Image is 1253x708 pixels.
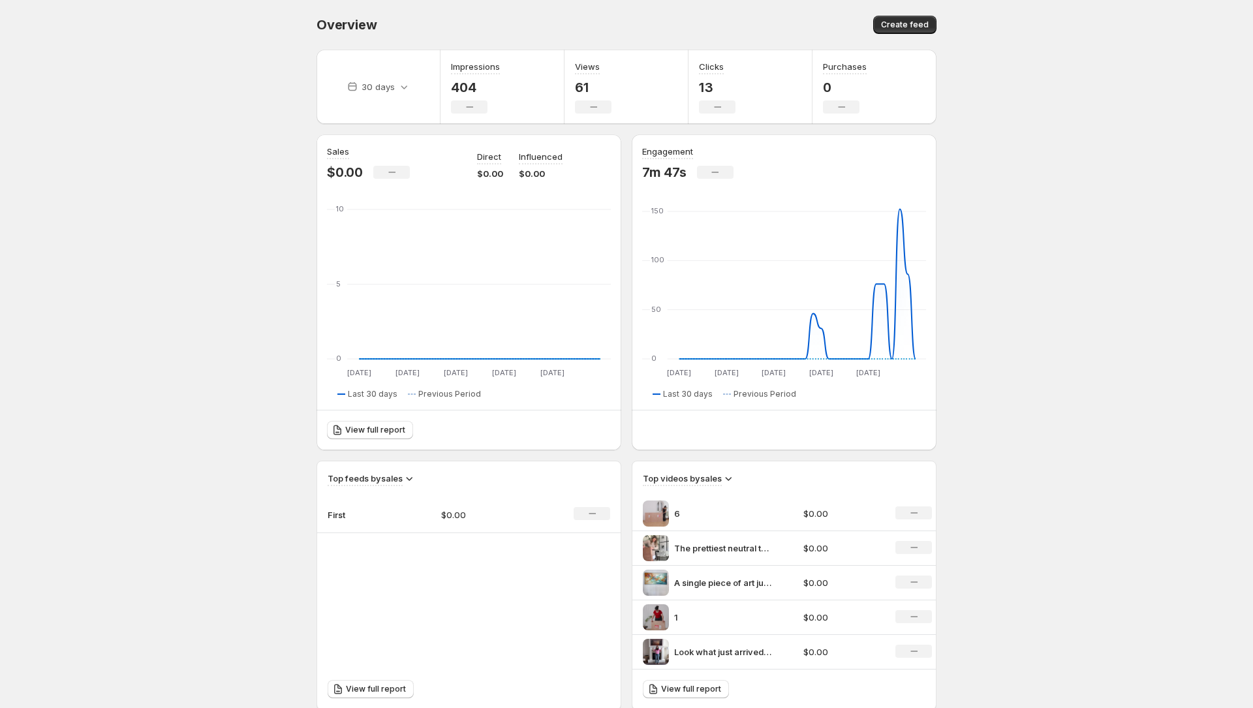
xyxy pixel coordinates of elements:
p: Look what just arrived This beauty from [GEOGRAPHIC_DATA] came super well packaged and the textur... [674,645,772,658]
span: Overview [317,17,377,33]
p: $0.00 [477,167,503,180]
text: 50 [651,305,661,314]
p: $0.00 [441,508,534,521]
text: [DATE] [762,368,786,377]
h3: Purchases [823,60,867,73]
img: 6 [643,500,669,527]
p: $0.00 [803,611,880,624]
h3: Clicks [699,60,724,73]
text: [DATE] [347,368,371,377]
text: 100 [651,255,664,264]
span: Last 30 days [663,389,713,399]
text: 0 [651,354,657,363]
p: 6 [674,507,772,520]
span: View full report [345,425,405,435]
p: $0.00 [519,167,563,180]
a: View full report [327,421,413,439]
p: $0.00 [803,645,880,658]
h3: Sales [327,145,349,158]
text: [DATE] [809,368,833,377]
p: The prettiest neutral textured artwork is in the house Im loving the minimal design that still ha... [674,542,772,555]
span: Previous Period [734,389,796,399]
img: A single piece of art just transformed my entire living room montcarta This panoramic painting fr... [643,570,669,596]
p: Direct [477,150,501,163]
img: The prettiest neutral textured artwork is in the house Im loving the minimal design that still ha... [643,535,669,561]
span: Create feed [881,20,929,30]
text: [DATE] [395,368,420,377]
button: Create feed [873,16,936,34]
a: View full report [328,680,414,698]
text: 150 [651,206,664,215]
h3: Top feeds by sales [328,472,403,485]
a: View full report [643,680,729,698]
p: 7m 47s [642,164,687,180]
p: First [328,508,393,521]
p: $0.00 [803,507,880,520]
h3: Impressions [451,60,500,73]
p: 13 [699,80,735,95]
p: $0.00 [803,576,880,589]
h3: Top videos by sales [643,472,722,485]
p: $0.00 [803,542,880,555]
text: [DATE] [856,368,880,377]
p: A single piece of art just transformed my entire living room [GEOGRAPHIC_DATA] This panoramic pai... [674,576,772,589]
img: Look what just arrived This beauty from montcarta came super well packaged and the texture is eve... [643,639,669,665]
p: 404 [451,80,500,95]
span: Previous Period [418,389,481,399]
span: View full report [346,684,406,694]
text: 10 [336,204,344,213]
p: 30 days [362,80,395,93]
img: 1 [643,604,669,630]
h3: Views [575,60,600,73]
p: $0.00 [327,164,363,180]
p: 0 [823,80,867,95]
text: [DATE] [667,368,691,377]
text: 5 [336,279,341,288]
span: Last 30 days [348,389,397,399]
text: [DATE] [444,368,468,377]
p: 61 [575,80,611,95]
text: [DATE] [715,368,739,377]
text: [DATE] [540,368,565,377]
text: 0 [336,354,341,363]
p: Influenced [519,150,563,163]
span: View full report [661,684,721,694]
p: 1 [674,611,772,624]
h3: Engagement [642,145,693,158]
text: [DATE] [492,368,516,377]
